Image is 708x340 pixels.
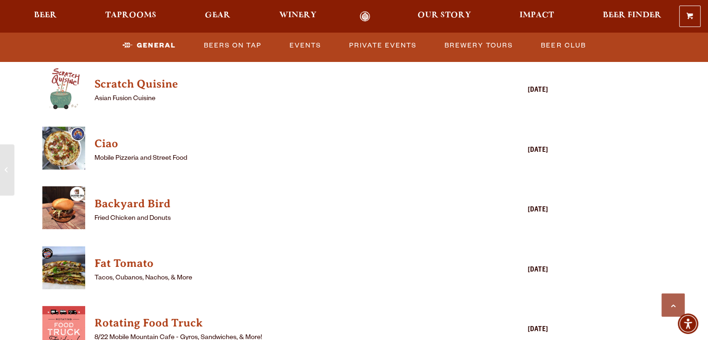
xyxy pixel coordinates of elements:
[94,195,470,213] a: View Backyard Bird details (opens in a new window)
[200,35,265,56] a: Beers on Tap
[513,11,560,22] a: Impact
[474,145,548,156] div: [DATE]
[205,12,230,19] span: Gear
[34,12,57,19] span: Beer
[94,273,470,284] p: Tacos, Cubanos, Nachos, & More
[279,12,317,19] span: Winery
[42,67,85,110] img: thumbnail food truck
[286,35,325,56] a: Events
[411,11,477,22] a: Our Story
[42,67,85,115] a: View Scratch Quisine details (opens in a new window)
[42,246,85,294] a: View Fat Tomato details (opens in a new window)
[94,153,470,164] p: Mobile Pizzeria and Street Food
[94,94,470,105] p: Asian Fusion Cuisine
[99,11,162,22] a: Taprooms
[94,135,470,153] a: View Ciao details (opens in a new window)
[42,186,85,234] a: View Backyard Bird details (opens in a new window)
[94,256,470,271] h4: Fat Tomato
[348,11,383,22] a: Odell Home
[119,35,180,56] a: General
[94,197,470,211] h4: Backyard Bird
[474,85,548,96] div: [DATE]
[474,205,548,216] div: [DATE]
[28,11,63,22] a: Beer
[94,213,470,224] p: Fried Chicken and Donuts
[661,293,685,317] a: Scroll to top
[42,186,85,229] img: thumbnail food truck
[105,12,156,19] span: Taprooms
[474,265,548,276] div: [DATE]
[94,254,470,273] a: View Fat Tomato details (opens in a new window)
[519,12,554,19] span: Impact
[42,127,85,175] a: View Ciao details (opens in a new window)
[42,246,85,289] img: thumbnail food truck
[94,136,470,151] h4: Ciao
[474,325,548,336] div: [DATE]
[94,316,470,331] h4: Rotating Food Truck
[418,12,471,19] span: Our Story
[94,314,470,333] a: View Rotating Food Truck details (opens in a new window)
[596,11,667,22] a: Beer Finder
[345,35,420,56] a: Private Events
[678,313,698,334] div: Accessibility Menu
[94,77,470,92] h4: Scratch Quisine
[441,35,517,56] a: Brewery Tours
[42,127,85,170] img: thumbnail food truck
[94,75,470,94] a: View Scratch Quisine details (opens in a new window)
[273,11,323,22] a: Winery
[602,12,661,19] span: Beer Finder
[199,11,236,22] a: Gear
[537,35,589,56] a: Beer Club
